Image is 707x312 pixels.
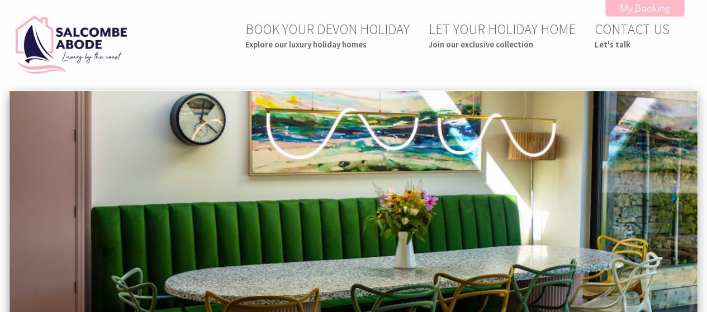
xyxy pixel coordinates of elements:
small: Join our exclusive collection [429,39,576,50]
small: Explore our luxury holiday homes [245,39,410,50]
img: Salcombe Abode [16,16,127,74]
a: LET YOUR HOLIDAY HOMEJoin our exclusive collection [429,20,576,50]
a: CONTACT USLet's talk [595,20,670,50]
a: BOOK YOUR DEVON HOLIDAYExplore our luxury holiday homes [245,20,410,50]
small: Let's talk [595,39,670,50]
